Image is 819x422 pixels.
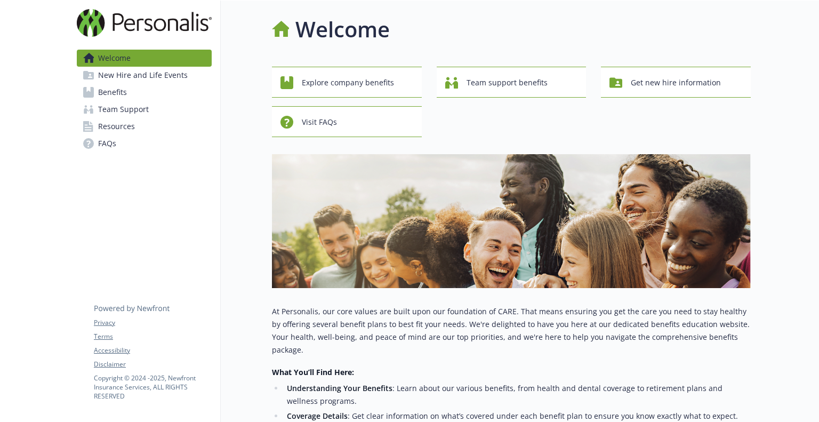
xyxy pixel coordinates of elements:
[601,67,751,98] button: Get new hire information
[77,135,212,152] a: FAQs
[272,154,751,288] img: overview page banner
[302,112,337,132] span: Visit FAQs
[77,67,212,84] a: New Hire and Life Events
[77,84,212,101] a: Benefits
[467,73,548,93] span: Team support benefits
[77,118,212,135] a: Resources
[302,73,394,93] span: Explore company benefits
[287,411,348,421] strong: Coverage Details
[94,373,211,401] p: Copyright © 2024 - 2025 , Newfront Insurance Services, ALL RIGHTS RESERVED
[272,305,751,356] p: At Personalis, our core values are built upon our foundation of CARE. That means ensuring you get...
[98,101,149,118] span: Team Support
[287,383,392,393] strong: Understanding Your Benefits
[631,73,721,93] span: Get new hire information
[94,360,211,369] a: Disclaimer
[272,367,354,377] strong: What You’ll Find Here:
[94,318,211,328] a: Privacy
[98,118,135,135] span: Resources
[98,135,116,152] span: FAQs
[94,346,211,355] a: Accessibility
[272,106,422,137] button: Visit FAQs
[77,50,212,67] a: Welcome
[272,67,422,98] button: Explore company benefits
[98,50,131,67] span: Welcome
[77,101,212,118] a: Team Support
[295,13,390,45] h1: Welcome
[98,67,188,84] span: New Hire and Life Events
[94,332,211,341] a: Terms
[437,67,587,98] button: Team support benefits
[284,382,751,408] li: : Learn about our various benefits, from health and dental coverage to retirement plans and welln...
[98,84,127,101] span: Benefits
